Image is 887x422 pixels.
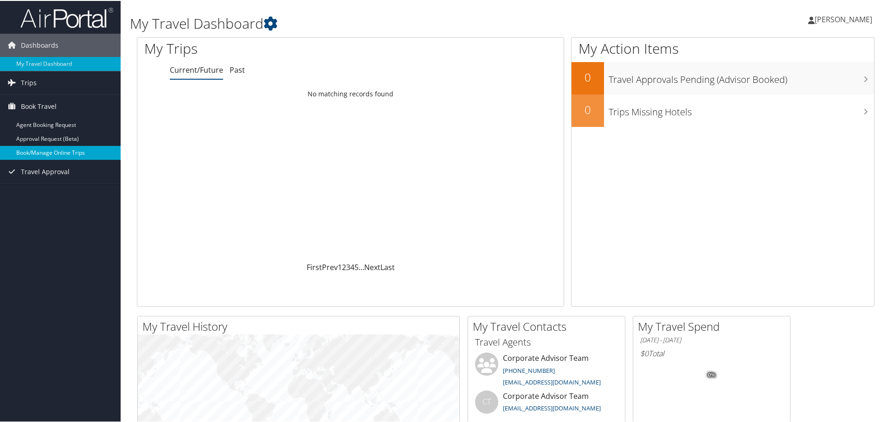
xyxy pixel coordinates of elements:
[359,261,364,271] span: …
[307,261,322,271] a: First
[380,261,395,271] a: Last
[137,85,564,101] td: No matching records found
[572,101,604,117] h2: 0
[170,64,223,74] a: Current/Future
[142,318,459,334] h2: My Travel History
[572,94,874,126] a: 0Trips Missing Hotels
[640,335,783,344] h6: [DATE] - [DATE]
[475,390,498,413] div: CT
[572,69,604,84] h2: 0
[609,100,874,118] h3: Trips Missing Hotels
[638,318,790,334] h2: My Travel Spend
[640,347,649,358] span: $0
[815,13,872,24] span: [PERSON_NAME]
[338,261,342,271] a: 1
[473,318,625,334] h2: My Travel Contacts
[572,38,874,57] h1: My Action Items
[572,61,874,94] a: 0Travel Approvals Pending (Advisor Booked)
[503,377,601,385] a: [EMAIL_ADDRESS][DOMAIN_NAME]
[640,347,783,358] h6: Total
[470,352,623,390] li: Corporate Advisor Team
[144,38,379,57] h1: My Trips
[609,68,874,85] h3: Travel Approvals Pending (Advisor Booked)
[130,13,631,32] h1: My Travel Dashboard
[346,261,350,271] a: 3
[322,261,338,271] a: Prev
[503,365,555,374] a: [PHONE_NUMBER]
[503,403,601,411] a: [EMAIL_ADDRESS][DOMAIN_NAME]
[21,94,57,117] span: Book Travel
[20,6,113,28] img: airportal-logo.png
[470,390,623,420] li: Corporate Advisor Team
[708,372,715,377] tspan: 0%
[230,64,245,74] a: Past
[21,159,70,183] span: Travel Approval
[808,5,881,32] a: [PERSON_NAME]
[342,261,346,271] a: 2
[350,261,354,271] a: 4
[364,261,380,271] a: Next
[21,70,37,94] span: Trips
[475,335,618,348] h3: Travel Agents
[21,33,58,56] span: Dashboards
[354,261,359,271] a: 5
